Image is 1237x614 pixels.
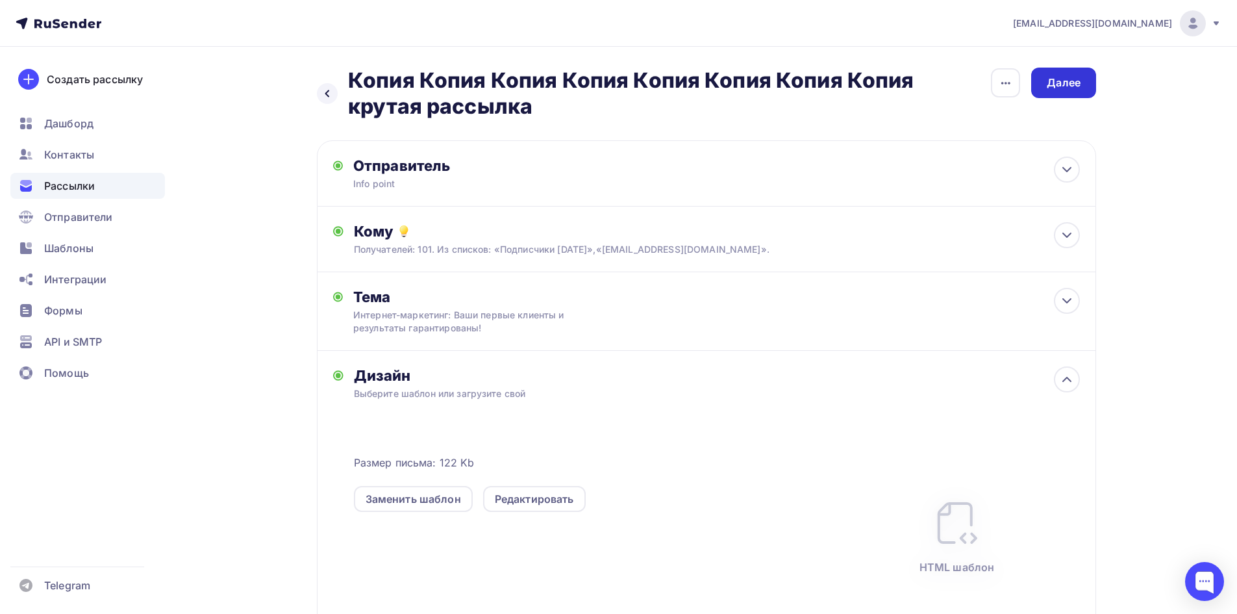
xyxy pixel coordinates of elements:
a: Рассылки [10,173,165,199]
span: Контакты [44,147,94,162]
a: Дашборд [10,110,165,136]
div: Редактировать [495,491,574,507]
span: Формы [44,303,82,318]
div: Получателей: 101. Из списков: «Подписчики [DATE]»,«[EMAIL_ADDRESS][DOMAIN_NAME]». [354,243,1008,256]
span: Шаблоны [44,240,94,256]
div: Info point [353,177,606,190]
span: API и SMTP [44,334,102,350]
span: Рассылки [44,178,95,194]
span: Размер письма: 122 Kb [354,455,475,470]
div: Интернет-маркетинг: Ваши первые клиенты и результаты гарантированы! [353,309,584,335]
a: Контакты [10,142,165,168]
a: [EMAIL_ADDRESS][DOMAIN_NAME] [1013,10,1221,36]
div: Тема [353,288,610,306]
span: Отправители [44,209,113,225]
div: Дизайн [354,366,1080,385]
div: Создать рассылку [47,71,143,87]
span: Telegram [44,578,90,593]
div: Отправитель [353,157,634,175]
a: Шаблоны [10,235,165,261]
div: Кому [354,222,1080,240]
span: Интеграции [44,272,106,287]
span: Дашборд [44,116,94,131]
span: [EMAIL_ADDRESS][DOMAIN_NAME] [1013,17,1172,30]
div: Далее [1047,75,1081,90]
div: Выберите шаблон или загрузите свой [354,387,1008,400]
div: Заменить шаблон [366,491,461,507]
span: HTML шаблон [919,559,995,575]
a: Отправители [10,204,165,230]
a: Формы [10,298,165,324]
span: Помощь [44,365,89,381]
h2: Копия Копия Копия Копия Копия Копия Копия Копия крутая рассылка [348,68,990,120]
